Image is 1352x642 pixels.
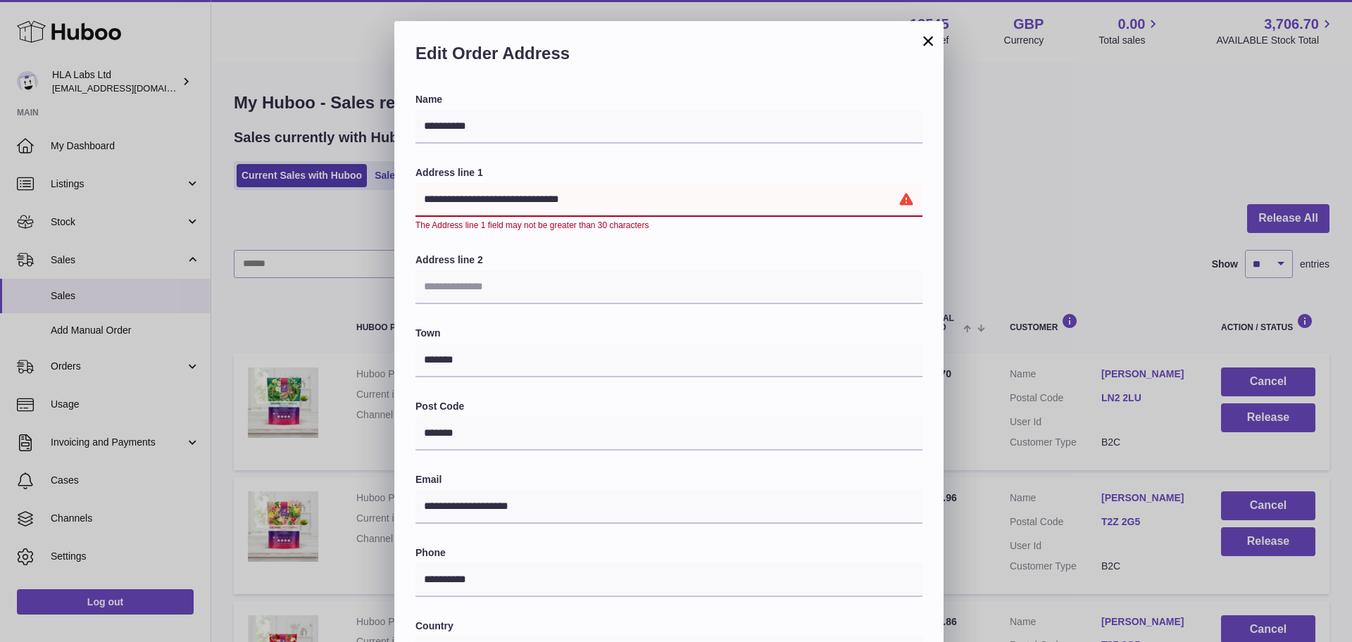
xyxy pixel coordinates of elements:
[920,32,937,49] button: ×
[415,400,922,413] label: Post Code
[415,93,922,106] label: Name
[415,327,922,340] label: Town
[415,42,922,72] h2: Edit Order Address
[415,220,922,231] div: The Address line 1 field may not be greater than 30 characters
[415,473,922,486] label: Email
[415,619,922,633] label: Country
[415,253,922,267] label: Address line 2
[415,166,922,180] label: Address line 1
[415,546,922,560] label: Phone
